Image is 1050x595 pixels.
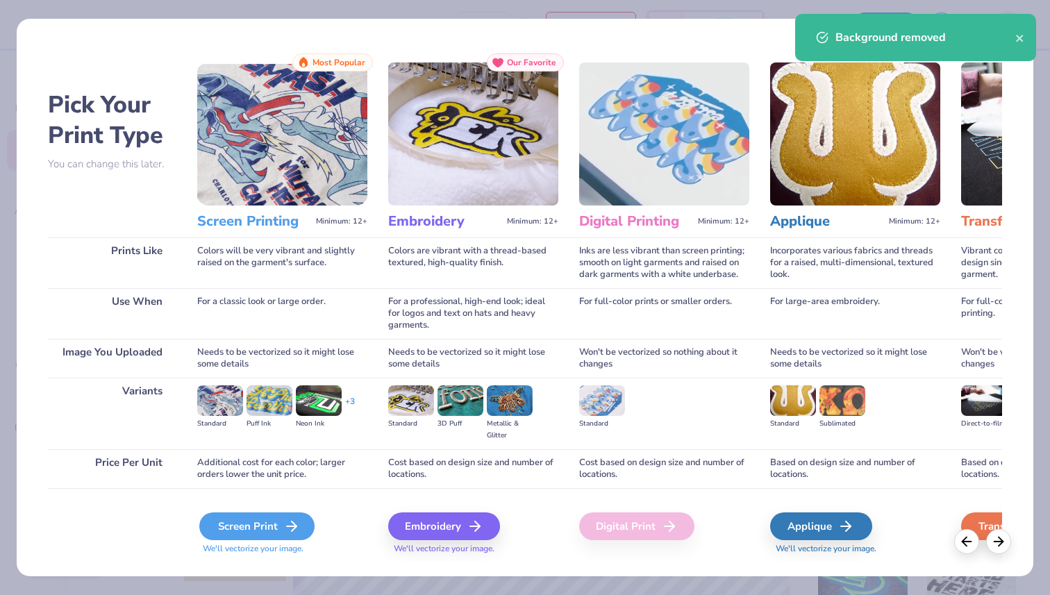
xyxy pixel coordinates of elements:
div: Standard [770,418,816,430]
span: Our Favorite [507,58,556,67]
div: Price Per Unit [48,449,176,488]
div: For large-area embroidery. [770,288,940,339]
span: We'll vectorize your image. [770,543,940,555]
div: Sublimated [819,418,865,430]
img: Direct-to-film [961,385,1007,416]
div: Standard [388,418,434,430]
div: Puff Ink [247,418,292,430]
img: Standard [579,385,625,416]
div: 3D Puff [437,418,483,430]
div: Metallic & Glitter [487,418,533,442]
div: Use When [48,288,176,339]
img: Digital Printing [579,62,749,206]
span: Minimum: 12+ [698,217,749,226]
div: Won't be vectorized so nothing about it changes [579,339,749,378]
div: Cost based on design size and number of locations. [579,449,749,488]
span: Minimum: 12+ [889,217,940,226]
img: Applique [770,62,940,206]
div: Needs to be vectorized so it might lose some details [197,339,367,378]
span: We'll vectorize your image. [197,543,367,555]
h3: Applique [770,212,883,231]
div: Standard [579,418,625,430]
p: You can change this later. [48,158,176,170]
div: Variants [48,378,176,449]
span: We'll vectorize your image. [388,543,558,555]
div: Cost based on design size and number of locations. [388,449,558,488]
div: + 3 [345,396,355,419]
img: Standard [770,385,816,416]
div: Colors will be very vibrant and slightly raised on the garment's surface. [197,237,367,288]
div: Image You Uploaded [48,339,176,378]
div: Background removed [835,29,1015,46]
img: Sublimated [819,385,865,416]
img: Puff Ink [247,385,292,416]
h3: Screen Printing [197,212,310,231]
h3: Digital Printing [579,212,692,231]
h2: Pick Your Print Type [48,90,176,151]
img: Screen Printing [197,62,367,206]
div: Neon Ink [296,418,342,430]
div: Needs to be vectorized so it might lose some details [770,339,940,378]
span: Minimum: 12+ [316,217,367,226]
div: For a professional, high-end look; ideal for logos and text on hats and heavy garments. [388,288,558,339]
div: Applique [770,512,872,540]
div: Direct-to-film [961,418,1007,430]
div: Standard [197,418,243,430]
img: Embroidery [388,62,558,206]
div: Additional cost for each color; larger orders lower the unit price. [197,449,367,488]
img: Metallic & Glitter [487,385,533,416]
img: 3D Puff [437,385,483,416]
div: Incorporates various fabrics and threads for a raised, multi-dimensional, textured look. [770,237,940,288]
div: Digital Print [579,512,694,540]
div: Prints Like [48,237,176,288]
div: Inks are less vibrant than screen printing; smooth on light garments and raised on dark garments ... [579,237,749,288]
span: Most Popular [312,58,365,67]
div: For a classic look or large order. [197,288,367,339]
h3: Embroidery [388,212,501,231]
button: close [1015,29,1025,46]
img: Standard [388,385,434,416]
img: Standard [197,385,243,416]
div: Needs to be vectorized so it might lose some details [388,339,558,378]
img: Neon Ink [296,385,342,416]
span: Minimum: 12+ [507,217,558,226]
div: Embroidery [388,512,500,540]
div: Screen Print [199,512,315,540]
div: For full-color prints or smaller orders. [579,288,749,339]
div: Based on design size and number of locations. [770,449,940,488]
div: Colors are vibrant with a thread-based textured, high-quality finish. [388,237,558,288]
